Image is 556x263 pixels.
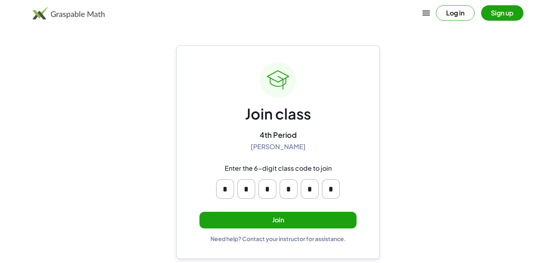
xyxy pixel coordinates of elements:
input: Please enter OTP character 6 [322,179,340,199]
div: 4th Period [260,130,297,139]
input: Please enter OTP character 5 [301,179,319,199]
input: Please enter OTP character 4 [280,179,298,199]
button: Join [199,212,357,228]
button: Log in [436,5,475,21]
input: Please enter OTP character 2 [237,179,255,199]
div: Enter the 6-digit class code to join [225,164,332,173]
input: Please enter OTP character 3 [258,179,276,199]
div: Join class [245,104,311,124]
div: Need help? Contact your instructor for assistance. [210,235,346,242]
input: Please enter OTP character 1 [216,179,234,199]
div: [PERSON_NAME] [251,143,306,151]
button: Sign up [481,5,523,21]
